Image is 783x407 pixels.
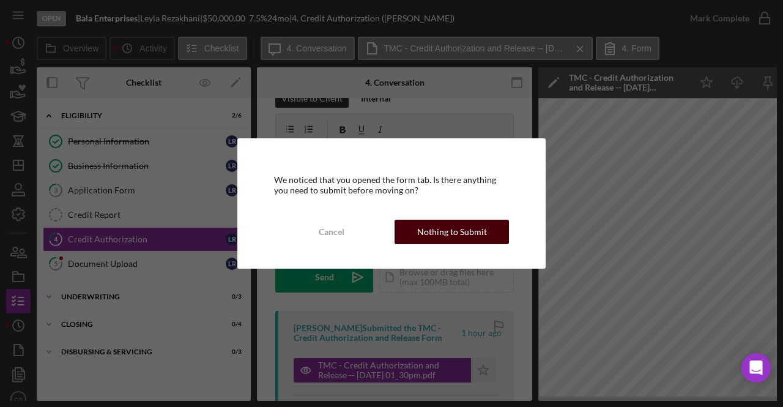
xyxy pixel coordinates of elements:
button: Nothing to Submit [395,220,509,244]
button: Cancel [274,220,388,244]
div: We noticed that you opened the form tab. Is there anything you need to submit before moving on? [274,175,509,195]
div: Open Intercom Messenger [741,353,771,383]
div: Cancel [319,220,344,244]
div: Nothing to Submit [417,220,487,244]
